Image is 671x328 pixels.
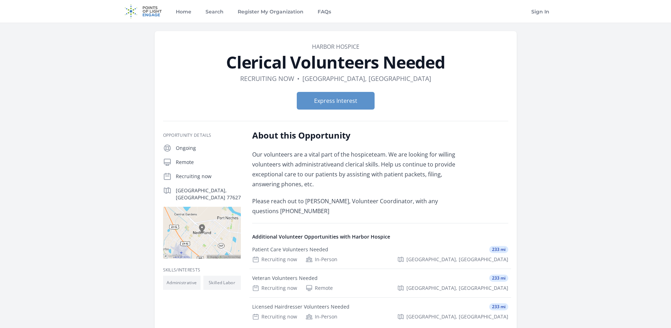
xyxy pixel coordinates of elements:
li: Administrative [163,276,201,290]
div: Remote [306,285,333,292]
span: [GEOGRAPHIC_DATA], [GEOGRAPHIC_DATA] [406,313,508,320]
li: Skilled Labor [203,276,241,290]
h4: Additional Volunteer Opportunities with Harbor Hospice [252,233,508,240]
dd: Recruiting now [240,74,294,83]
h1: Clerical Volunteers Needed [163,54,508,71]
div: Recruiting now [252,285,297,292]
h3: Skills/Interests [163,267,241,273]
p: Please reach out to [PERSON_NAME], Volunteer Coordinator, with any questions [PHONE_NUMBER] [252,196,459,216]
h2: About this Opportunity [252,130,459,141]
span: 233 mi [489,275,508,282]
p: Recruiting now [176,173,241,180]
span: [GEOGRAPHIC_DATA], [GEOGRAPHIC_DATA] [406,256,508,263]
div: Patient Care Volunteers Needed [252,246,328,253]
a: Licensed Hairdresser Volunteers Needed 233 mi Recruiting now In-Person [GEOGRAPHIC_DATA], [GEOGRA... [249,298,511,326]
div: In-Person [306,313,337,320]
div: Veteran Volunteers Needed [252,275,318,282]
div: In-Person [306,256,337,263]
a: Patient Care Volunteers Needed 233 mi Recruiting now In-Person [GEOGRAPHIC_DATA], [GEOGRAPHIC_DATA] [249,240,511,269]
span: [GEOGRAPHIC_DATA], [GEOGRAPHIC_DATA] [406,285,508,292]
div: Recruiting now [252,313,297,320]
h3: Opportunity Details [163,133,241,138]
p: [GEOGRAPHIC_DATA], [GEOGRAPHIC_DATA] 77627 [176,187,241,201]
span: 233 mi [489,303,508,310]
a: Harbor Hospice [312,43,359,51]
p: Ongoing [176,145,241,152]
p: Remote [176,159,241,166]
div: Licensed Hairdresser Volunteers Needed [252,303,349,310]
div: Recruiting now [252,256,297,263]
img: Map [163,207,241,259]
span: 233 mi [489,246,508,253]
button: Express Interest [297,92,375,110]
dd: [GEOGRAPHIC_DATA], [GEOGRAPHIC_DATA] [302,74,431,83]
a: Veteran Volunteers Needed 233 mi Recruiting now Remote [GEOGRAPHIC_DATA], [GEOGRAPHIC_DATA] [249,269,511,297]
p: Our volunteers are a vital part of the hospiceteam. We are looking for willing volunteers with ad... [252,150,459,189]
div: • [297,74,300,83]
